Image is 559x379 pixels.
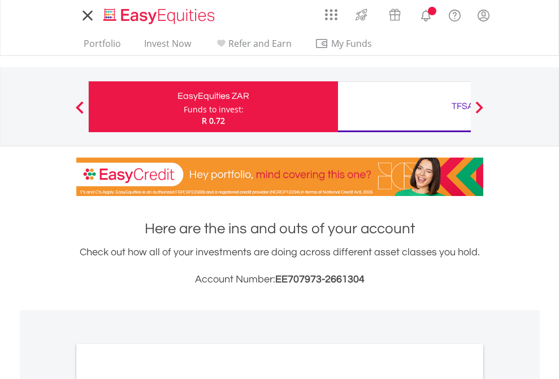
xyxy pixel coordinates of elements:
span: R 0.72 [202,115,225,126]
a: My Profile [469,3,498,28]
span: My Funds [315,36,389,51]
span: Refer and Earn [228,37,292,50]
button: Next [468,107,491,118]
h3: Account Number: [76,272,483,287]
button: Previous [68,107,91,118]
img: grid-menu-icon.svg [325,8,337,21]
span: EE707973-2661304 [275,274,365,285]
a: Invest Now [140,38,196,55]
a: Refer and Earn [210,38,296,55]
img: thrive-v2.svg [352,6,371,24]
div: Check out how all of your investments are doing across different asset classes you hold. [76,245,483,287]
a: Vouchers [378,3,411,24]
img: EasyCredit Promotion Banner [76,158,483,196]
a: Portfolio [79,38,125,55]
img: EasyEquities_Logo.png [101,7,219,25]
h1: Here are the ins and outs of your account [76,219,483,239]
a: AppsGrid [318,3,345,21]
a: FAQ's and Support [440,3,469,25]
img: vouchers-v2.svg [385,6,404,24]
div: Funds to invest: [184,104,244,115]
div: EasyEquities ZAR [96,88,331,104]
a: Notifications [411,3,440,25]
a: Home page [99,3,219,25]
